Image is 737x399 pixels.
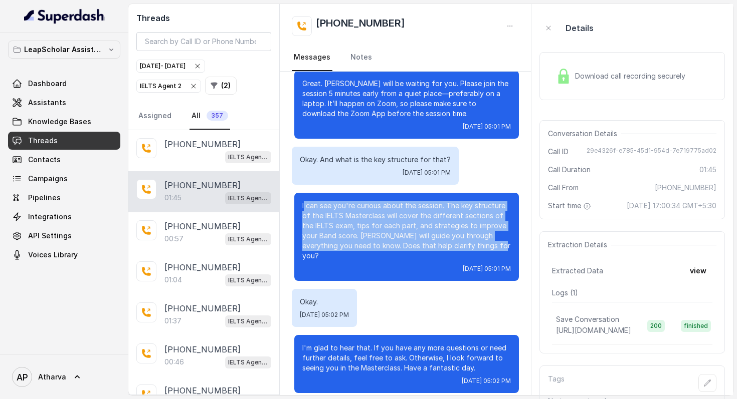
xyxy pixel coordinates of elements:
[136,32,271,51] input: Search by Call ID or Phone Number
[684,262,712,280] button: view
[300,297,349,307] p: Okay.
[28,174,68,184] span: Campaigns
[462,377,511,385] span: [DATE] 05:02 PM
[548,147,569,157] span: Call ID
[164,138,241,150] p: [PHONE_NUMBER]
[164,357,184,367] p: 00:46
[136,103,271,130] nav: Tabs
[548,165,591,175] span: Call Duration
[24,8,105,24] img: light.svg
[292,44,332,71] a: Messages
[575,71,689,81] span: Download call recording securely
[164,193,181,203] p: 01:45
[8,132,120,150] a: Threads
[164,275,182,285] p: 01:04
[8,246,120,264] a: Voices Library
[190,103,230,130] a: All357
[566,22,594,34] p: Details
[552,288,712,298] p: Logs ( 1 )
[136,80,201,93] button: IELTS Agent 2
[302,343,511,373] p: I'm glad to hear that. If you have any more questions or need further details, feel free to ask. ...
[302,79,511,119] p: Great. [PERSON_NAME] will be waiting for you. Please join the session 5 minutes early from a quie...
[164,179,241,191] p: [PHONE_NUMBER]
[300,311,349,319] span: [DATE] 05:02 PM
[28,117,91,127] span: Knowledge Bases
[548,183,579,193] span: Call From
[28,98,66,108] span: Assistants
[348,44,374,71] a: Notes
[587,147,716,157] span: 29e4326f-e785-45d1-954d-7e719775ad02
[164,384,241,396] p: [PHONE_NUMBER]
[164,316,181,326] p: 01:37
[655,183,716,193] span: [PHONE_NUMBER]
[556,69,571,84] img: Lock Icon
[28,250,78,260] span: Voices Library
[164,302,241,314] p: [PHONE_NUMBER]
[207,111,228,121] span: 357
[136,60,205,73] button: [DATE]- [DATE]
[164,343,241,355] p: [PHONE_NUMBER]
[552,266,603,276] span: Extracted Data
[140,81,198,91] div: IELTS Agent 2
[556,326,631,334] span: [URL][DOMAIN_NAME]
[699,165,716,175] span: 01:45
[8,189,120,207] a: Pipelines
[463,123,511,131] span: [DATE] 05:01 PM
[140,61,202,71] div: [DATE] - [DATE]
[316,16,405,36] h2: [PHONE_NUMBER]
[28,231,72,241] span: API Settings
[228,357,268,367] p: IELTS Agent 2
[228,275,268,285] p: IELTS Agent 2
[24,44,104,56] p: LeapScholar Assistant
[8,208,120,226] a: Integrations
[548,374,565,392] p: Tags
[8,41,120,59] button: LeapScholar Assistant
[28,212,72,222] span: Integrations
[228,316,268,326] p: IELTS Agent 2
[681,320,711,332] span: finished
[17,372,28,382] text: AP
[164,234,183,244] p: 00:57
[8,170,120,188] a: Campaigns
[403,169,451,177] span: [DATE] 05:01 PM
[164,220,241,232] p: [PHONE_NUMBER]
[300,155,451,165] p: Okay. And what is the key structure for that?
[228,234,268,244] p: IELTS Agent 2
[8,227,120,245] a: API Settings
[228,193,268,203] p: IELTS Agent 2
[28,136,58,146] span: Threads
[228,152,268,162] p: IELTS Agent 2
[38,372,66,382] span: Atharva
[8,94,120,112] a: Assistants
[292,44,519,71] nav: Tabs
[463,265,511,273] span: [DATE] 05:01 PM
[28,193,61,203] span: Pipelines
[8,113,120,131] a: Knowledge Bases
[164,261,241,273] p: [PHONE_NUMBER]
[647,320,665,332] span: 200
[136,12,271,24] h2: Threads
[8,363,120,391] a: Atharva
[28,79,67,89] span: Dashboard
[627,201,716,211] span: [DATE] 17:00:34 GMT+5:30
[302,201,511,261] p: I can see you're curious about the session. The key structure of the IELTS Masterclass will cover...
[548,240,611,250] span: Extraction Details
[8,151,120,169] a: Contacts
[136,103,173,130] a: Assigned
[8,75,120,93] a: Dashboard
[548,201,593,211] span: Start time
[548,129,621,139] span: Conversation Details
[205,77,237,95] button: (2)
[556,314,619,324] p: Save Conversation
[28,155,61,165] span: Contacts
